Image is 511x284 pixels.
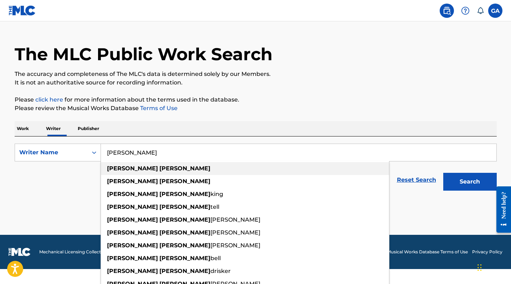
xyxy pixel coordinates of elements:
[461,6,470,15] img: help
[15,70,497,78] p: The accuracy and completeness of The MLC's data is determined solely by our Members.
[39,249,122,255] span: Mechanical Licensing Collective © 2025
[15,78,497,87] p: It is not an authoritative source for recording information.
[15,144,497,194] form: Search Form
[477,257,482,278] div: Drag
[472,249,502,255] a: Privacy Policy
[159,178,210,185] strong: [PERSON_NAME]
[443,173,497,191] button: Search
[393,172,440,188] a: Reset Search
[35,96,63,103] a: click here
[210,242,260,249] span: [PERSON_NAME]
[107,268,158,274] strong: [PERSON_NAME]
[387,249,468,255] a: Musical Works Database Terms of Use
[443,6,451,15] img: search
[210,191,223,197] span: king
[159,216,210,223] strong: [PERSON_NAME]
[107,165,158,172] strong: [PERSON_NAME]
[15,104,497,113] p: Please review the Musical Works Database
[159,191,210,197] strong: [PERSON_NAME]
[159,255,210,262] strong: [PERSON_NAME]
[475,250,511,284] iframe: Chat Widget
[76,121,101,136] p: Publisher
[15,95,497,104] p: Please for more information about the terms used in the database.
[440,4,454,18] a: Public Search
[159,242,210,249] strong: [PERSON_NAME]
[15,43,272,65] h1: The MLC Public Work Search
[139,105,178,112] a: Terms of Use
[491,180,511,239] iframe: Resource Center
[107,203,158,210] strong: [PERSON_NAME]
[210,268,231,274] span: drisker
[210,216,260,223] span: [PERSON_NAME]
[159,165,210,172] strong: [PERSON_NAME]
[44,121,63,136] p: Writer
[488,4,502,18] div: User Menu
[19,148,83,157] div: Writer Name
[107,242,158,249] strong: [PERSON_NAME]
[159,203,210,210] strong: [PERSON_NAME]
[458,4,472,18] div: Help
[9,5,36,16] img: MLC Logo
[210,229,260,236] span: [PERSON_NAME]
[107,191,158,197] strong: [PERSON_NAME]
[107,216,158,223] strong: [PERSON_NAME]
[159,229,210,236] strong: [PERSON_NAME]
[210,255,221,262] span: bell
[9,248,31,256] img: logo
[15,121,31,136] p: Work
[107,255,158,262] strong: [PERSON_NAME]
[477,7,484,14] div: Notifications
[210,203,219,210] span: tell
[107,178,158,185] strong: [PERSON_NAME]
[159,268,210,274] strong: [PERSON_NAME]
[107,229,158,236] strong: [PERSON_NAME]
